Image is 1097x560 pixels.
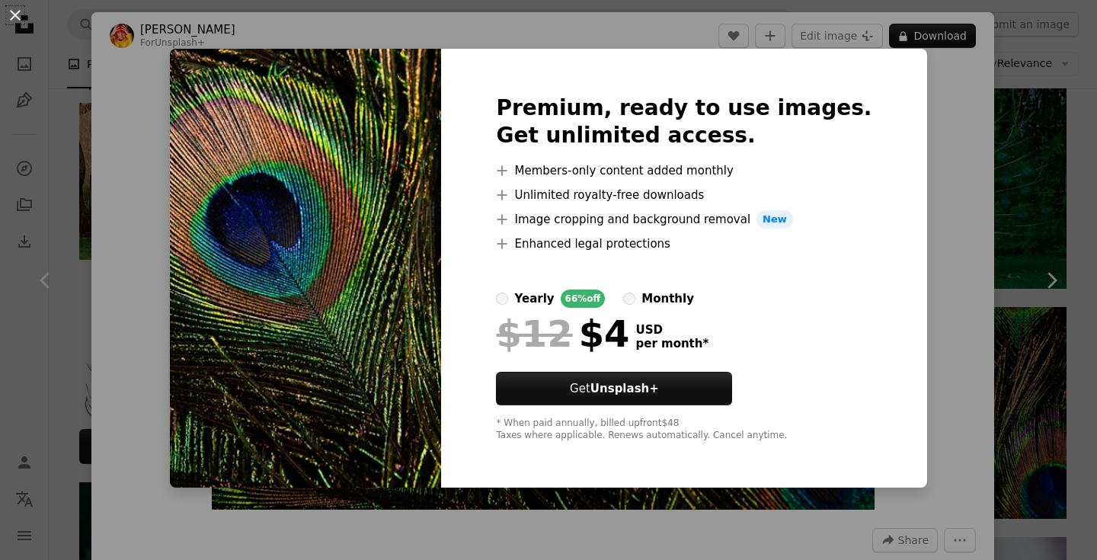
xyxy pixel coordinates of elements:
div: monthly [641,290,694,308]
input: yearly66%off [496,293,508,305]
input: monthly [623,293,635,305]
h2: Premium, ready to use images. Get unlimited access. [496,94,872,149]
li: Enhanced legal protections [496,235,872,253]
div: * When paid annually, billed upfront $48 Taxes where applicable. Renews automatically. Cancel any... [496,418,872,442]
li: Image cropping and background removal [496,210,872,229]
div: yearly [514,290,554,308]
li: Unlimited royalty-free downloads [496,186,872,204]
span: $12 [496,314,572,354]
img: premium_photo-1700752733721-bceab91f2b86 [170,49,441,488]
li: Members-only content added monthly [496,162,872,180]
span: per month * [635,337,708,350]
div: $4 [496,314,629,354]
span: USD [635,323,708,337]
div: 66% off [561,290,606,308]
button: GetUnsplash+ [496,372,732,405]
strong: Unsplash+ [590,382,659,395]
span: New [756,210,793,229]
